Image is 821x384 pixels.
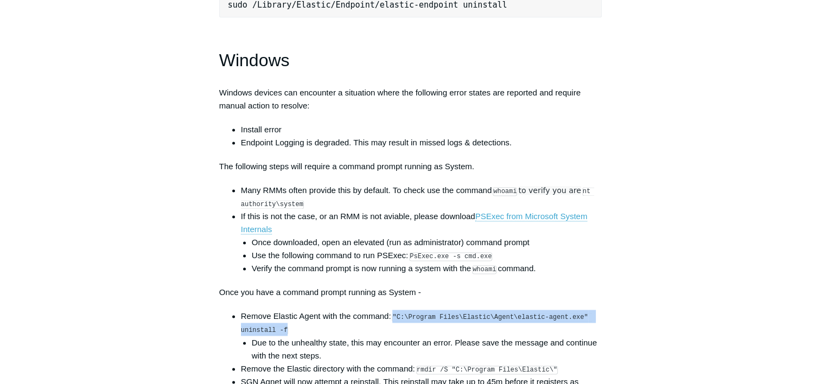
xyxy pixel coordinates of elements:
li: Install error [241,123,602,136]
code: whoami [493,187,517,196]
code: PsExec.exe -s cmd.exe [409,252,492,261]
li: Due to the unhealthy state, this may encounter an error. Please save the message and continue wit... [252,336,602,362]
li: Verify the command prompt is now running a system with the command. [252,262,602,275]
li: If this is not the case, or an RMM is not aviable, please download [241,210,602,275]
li: Endpoint Logging is degraded. This may result in missed logs & detections. [241,136,602,149]
code: whoami [472,265,497,274]
a: PSExec from Microsoft System Internals [241,212,588,234]
p: Windows devices can encounter a situation where the following error states are reported and requi... [219,86,602,112]
li: Remove the Elastic directory with the command: [241,362,602,375]
code: rmdir /S "C:\Program Files\Elastic\" [416,366,558,374]
li: Once downloaded, open an elevated (run as administrator) command prompt [252,236,602,249]
li: Use the following command to run PSExec: [252,249,602,262]
code: nt authority\system [241,187,595,209]
p: Once you have a command prompt running as System - [219,286,602,299]
li: Remove Elastic Agent with the command: [241,310,602,362]
p: The following steps will require a command prompt running as System. [219,160,602,173]
span: to verify you are [518,186,581,195]
li: Many RMMs often provide this by default. To check use the command [241,184,602,210]
code: "C:\Program Files\Elastic\Agent\elastic-agent.exe" uninstall -f [241,313,592,335]
h1: Windows [219,47,602,74]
